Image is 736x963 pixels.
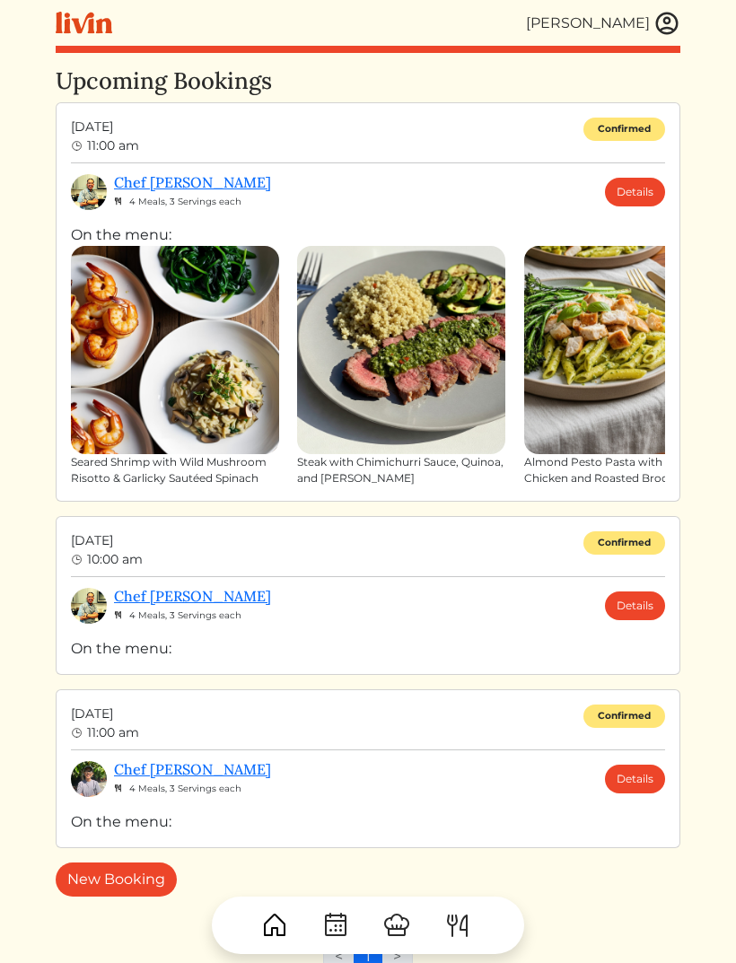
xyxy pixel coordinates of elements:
div: On the menu: [71,811,665,833]
div: Almond Pesto Pasta with Pan-Seared Chicken and Roasted Broccolini [524,454,732,486]
div: On the menu: [71,638,665,660]
span: [DATE] [71,705,139,723]
img: user_account-e6e16d2ec92f44fc35f99ef0dc9cddf60790bfa021a6ecb1c896eb5d2907b31c.svg [653,10,680,37]
img: clock-b05ee3d0f9935d60bc54650fc25b6257a00041fd3bdc39e3e98414568feee22d.svg [71,727,83,740]
span: 4 Meals, 3 Servings each [129,196,241,207]
img: Almond Pesto Pasta with Pan-Seared Chicken and Roasted Broccolini [524,246,732,454]
span: 11:00 am [87,724,139,740]
img: House-9bf13187bcbb5817f509fe5e7408150f90897510c4275e13d0d5fca38e0b5951.svg [260,911,289,940]
a: Almond Pesto Pasta with Pan-Seared Chicken and Roasted Broccolini [524,246,732,486]
div: Seared Shrimp with Wild Mushroom Risotto & Garlicky Sautéed Spinach [71,454,279,486]
a: Details [605,591,665,620]
h3: Upcoming Bookings [56,67,680,95]
a: Chef [PERSON_NAME] [114,173,271,191]
img: clock-b05ee3d0f9935d60bc54650fc25b6257a00041fd3bdc39e3e98414568feee22d.svg [71,140,83,153]
img: 4c1f67c29119c9174bde319c65228fea [71,588,107,624]
div: Confirmed [583,118,665,142]
img: 4c1f67c29119c9174bde319c65228fea [71,174,107,210]
a: Steak with Chimichurri Sauce, Quinoa, and [PERSON_NAME] [297,246,505,486]
span: 4 Meals, 3 Servings each [129,609,241,621]
img: ChefHat-a374fb509e4f37eb0702ca99f5f64f3b6956810f32a249b33092029f8484b388.svg [382,911,411,940]
a: Details [605,178,665,206]
span: 11:00 am [87,137,139,153]
div: On the menu: [71,224,665,486]
a: New Booking [56,862,177,897]
span: [DATE] [71,531,143,550]
span: 10:00 am [87,551,143,567]
img: clock-b05ee3d0f9935d60bc54650fc25b6257a00041fd3bdc39e3e98414568feee22d.svg [71,554,83,566]
a: Chef [PERSON_NAME] [114,760,271,778]
a: Seared Shrimp with Wild Mushroom Risotto & Garlicky Sautéed Spinach [71,246,279,486]
div: Steak with Chimichurri Sauce, Quinoa, and [PERSON_NAME] [297,454,505,486]
img: 5434ca165dece760813c450fc4224c6b [71,761,107,797]
img: fork_knife_small-8e8c56121c6ac9ad617f7f0151facf9cb574b427d2b27dceffcaf97382ddc7e7.svg [114,610,122,619]
img: Steak with Chimichurri Sauce, Quinoa, and Zucchini [297,246,505,454]
div: Confirmed [583,705,665,729]
img: ForkKnife-55491504ffdb50bab0c1e09e7649658475375261d09fd45db06cec23bce548bf.svg [443,911,472,940]
div: Confirmed [583,531,665,556]
a: Chef [PERSON_NAME] [114,587,271,605]
div: [PERSON_NAME] [526,13,650,34]
img: fork_knife_small-8e8c56121c6ac9ad617f7f0151facf9cb574b427d2b27dceffcaf97382ddc7e7.svg [114,197,122,206]
img: Seared Shrimp with Wild Mushroom Risotto & Garlicky Sautéed Spinach [71,246,279,454]
span: 4 Meals, 3 Servings each [129,783,241,794]
img: livin-logo-a0d97d1a881af30f6274990eb6222085a2533c92bbd1e4f22c21b4f0d0e3210c.svg [56,12,112,34]
a: Details [605,765,665,793]
img: CalendarDots-5bcf9d9080389f2a281d69619e1c85352834be518fbc73d9501aef674afc0d57.svg [321,911,350,940]
span: [DATE] [71,118,139,136]
img: fork_knife_small-8e8c56121c6ac9ad617f7f0151facf9cb574b427d2b27dceffcaf97382ddc7e7.svg [114,784,122,792]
